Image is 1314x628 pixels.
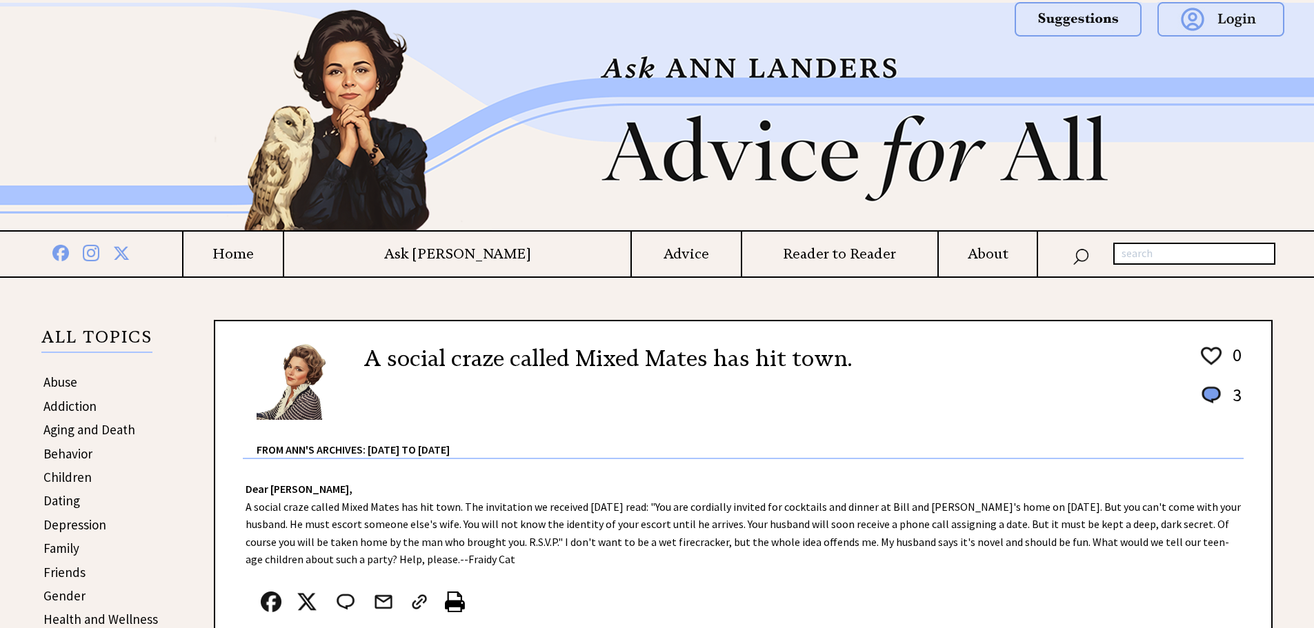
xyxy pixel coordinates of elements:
[297,591,317,612] img: x_small.png
[409,591,430,612] img: link_02.png
[1157,2,1284,37] img: login.png
[43,421,135,438] a: Aging and Death
[364,342,852,375] h2: A social craze called Mixed Mates has hit town.
[183,245,283,263] a: Home
[284,245,630,263] a: Ask [PERSON_NAME]
[257,421,1244,458] div: From Ann's Archives: [DATE] to [DATE]
[43,540,79,556] a: Family
[113,243,130,261] img: x%20blue.png
[43,611,158,627] a: Health and Wellness
[246,482,352,496] strong: Dear [PERSON_NAME],
[1199,344,1224,368] img: heart_outline%201.png
[1226,343,1242,382] td: 0
[161,3,1154,230] img: header2b_v1.png
[41,330,152,353] p: ALL TOPICS
[373,591,394,612] img: mail.png
[43,564,86,580] a: Friends
[43,398,97,414] a: Addiction
[632,245,741,263] a: Advice
[43,587,86,604] a: Gender
[1015,2,1142,37] img: suggestions.png
[43,492,80,509] a: Dating
[1199,384,1224,406] img: message_round%201.png
[52,242,69,261] img: facebook%20blue.png
[43,516,106,533] a: Depression
[1154,3,1161,230] img: right_new2.png
[1113,243,1275,265] input: search
[334,591,357,612] img: message_round%202.png
[43,469,92,485] a: Children
[261,591,281,612] img: facebook.png
[43,374,77,390] a: Abuse
[939,245,1037,263] a: About
[83,242,99,261] img: instagram%20blue.png
[1226,383,1242,420] td: 3
[445,591,465,612] img: printer%20icon.png
[1073,245,1089,265] img: search_nav.png
[43,445,92,462] a: Behavior
[257,342,343,420] img: Ann6%20v2%20small.png
[742,245,938,263] a: Reader to Reader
